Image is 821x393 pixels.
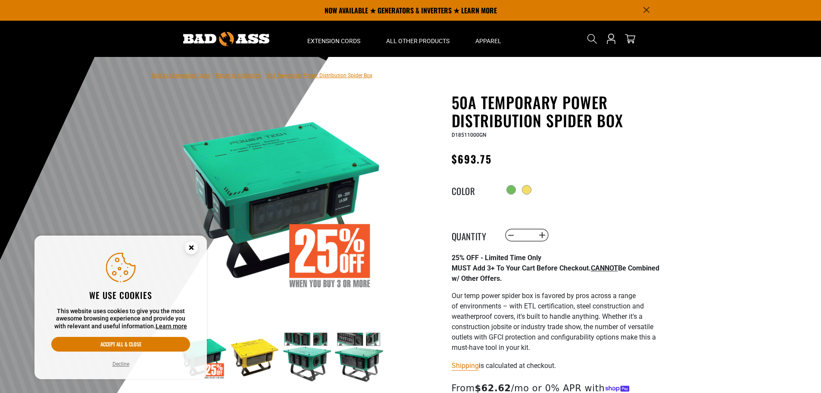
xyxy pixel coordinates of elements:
[452,292,656,352] span: Our temp power spider box is favored by pros across a range of environments – with ETL certificat...
[307,37,360,45] span: Extension Cords
[282,332,332,382] img: green
[51,337,190,352] button: Accept all & close
[334,332,384,382] img: green
[462,21,514,57] summary: Apparel
[215,72,261,79] a: Return to Collection
[452,253,663,353] div: Page 1
[386,37,450,45] span: All Other Products
[452,230,495,241] label: Quantity
[152,70,372,80] nav: breadcrumbs
[452,93,663,129] h1: 50A Temporary Power Distribution Spider Box
[183,32,269,46] img: Bad Ass Extension Cords
[452,151,492,167] span: $693.75
[263,72,265,79] span: ›
[230,332,280,382] img: yellow
[51,289,190,301] h2: We use cookies
[51,308,190,330] p: This website uses cookies to give you the most awesome browsing experience and provide you with r...
[452,184,495,195] legend: Color
[591,264,618,272] span: CANNOT
[212,72,214,79] span: ›
[294,21,373,57] summary: Extension Cords
[585,32,599,46] summary: Search
[452,362,479,370] a: Shipping
[152,72,210,79] a: Bad Ass Extension Cords
[266,72,372,79] span: 50A Temporary Power Distribution Spider Box
[373,21,462,57] summary: All Other Products
[156,323,187,330] a: Learn more
[475,37,501,45] span: Apparel
[452,132,487,138] span: D18511000GN
[452,264,659,283] strong: MUST Add 3+ To Your Cart Before Checkout. Be Combined w/ Other Offers.
[452,360,663,371] div: is calculated at checkout.
[452,254,541,262] strong: 25% OFF - Limited Time Only
[110,360,132,368] button: Decline
[34,236,207,380] aside: Cookie Consent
